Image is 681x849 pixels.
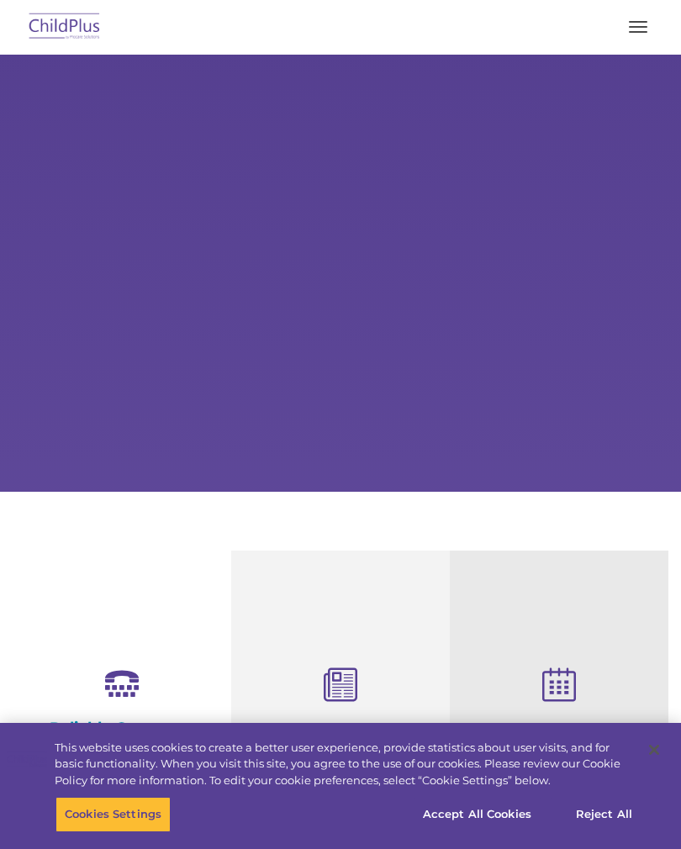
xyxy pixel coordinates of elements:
button: Close [636,731,673,768]
h4: Free Regional Meetings [462,721,656,740]
h4: Child Development Assessments in ChildPlus [244,721,437,777]
img: ChildPlus by Procare Solutions [25,8,104,47]
button: Cookies Settings [55,797,171,832]
button: Accept All Cookies [414,797,541,832]
button: Reject All [552,797,657,832]
h4: Reliable Customer Support [25,719,219,756]
div: This website uses cookies to create a better user experience, provide statistics about user visit... [55,740,634,789]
